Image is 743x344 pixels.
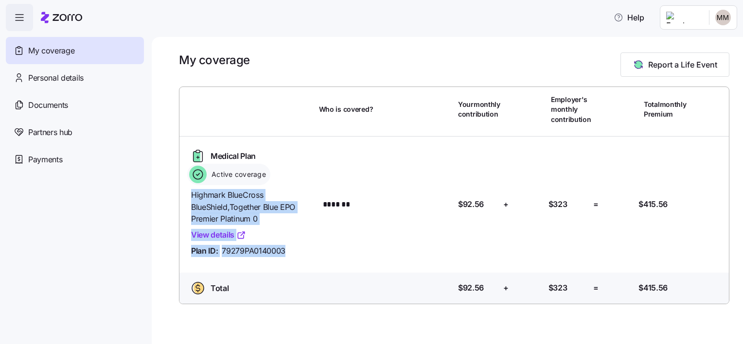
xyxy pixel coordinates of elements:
span: Active coverage [209,170,266,179]
span: Medical Plan [211,150,256,162]
button: Help [606,8,652,27]
span: = [593,198,599,210]
span: $323 [548,198,567,210]
span: Help [614,12,644,23]
img: 50dd7f3008828998aba6b0fd0a9ac0ea [715,10,731,25]
span: + [503,282,509,294]
span: $415.56 [638,198,668,210]
span: Report a Life Event [648,59,717,70]
span: $415.56 [638,282,668,294]
a: View details [191,229,246,241]
button: Report a Life Event [620,52,729,77]
span: Your monthly contribution [458,100,500,120]
span: $92.56 [458,282,484,294]
span: Employer's monthly contribution [551,95,591,124]
span: 79279PA0140003 [222,245,285,257]
a: Personal details [6,64,144,91]
a: Documents [6,91,144,119]
span: + [503,198,509,210]
span: Highmark BlueCross BlueShield , Together Blue EPO Premier Platinum 0 [191,189,311,225]
span: Payments [28,154,62,166]
a: Partners hub [6,119,144,146]
span: Total [211,282,229,294]
span: Plan ID: [191,245,218,257]
img: Employer logo [666,12,701,23]
span: Personal details [28,72,84,84]
span: My coverage [28,45,74,57]
span: Who is covered? [319,104,373,114]
h1: My coverage [179,52,250,68]
span: $92.56 [458,198,484,210]
a: Payments [6,146,144,173]
a: My coverage [6,37,144,64]
span: = [593,282,599,294]
span: Total monthly Premium [644,100,687,120]
span: Partners hub [28,126,72,138]
span: Documents [28,99,68,111]
span: $323 [548,282,567,294]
